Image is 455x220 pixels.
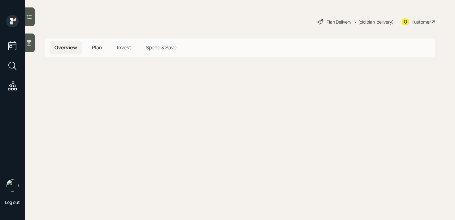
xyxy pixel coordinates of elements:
[5,199,20,205] div: Log out
[54,44,77,51] span: Overview
[412,19,431,25] div: Kustomer
[6,179,19,192] img: retirable_logo.png
[117,44,131,51] span: Invest
[92,44,102,51] span: Plan
[146,44,176,51] span: Spend & Save
[327,19,351,25] div: Plan Delivery
[354,19,394,25] div: • (old plan-delivery)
